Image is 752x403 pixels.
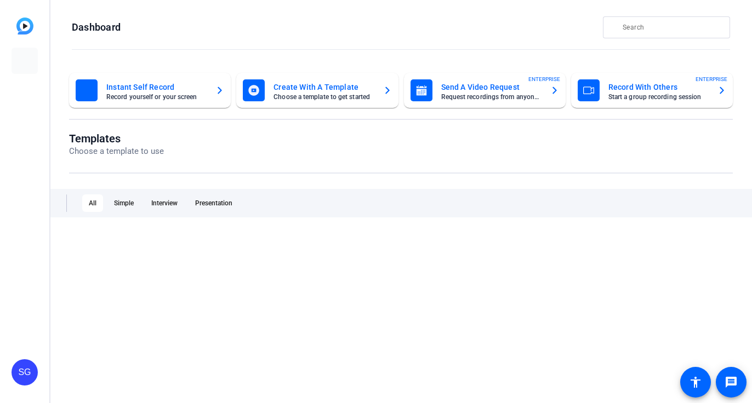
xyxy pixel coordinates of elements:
div: Presentation [189,194,239,212]
div: Interview [145,194,184,212]
span: ENTERPRISE [528,75,560,83]
div: All [82,194,103,212]
img: blue-gradient.svg [16,18,33,34]
mat-card-title: Send A Video Request [441,80,542,94]
mat-card-subtitle: Record yourself or your screen [106,94,207,100]
button: Create With A TemplateChoose a template to get started [236,73,398,108]
mat-card-title: Record With Others [608,80,709,94]
p: Choose a template to use [69,145,164,158]
button: Instant Self RecordRecord yourself or your screen [69,73,231,108]
input: Search [623,21,721,34]
h1: Dashboard [72,21,121,34]
mat-icon: accessibility [689,376,702,389]
div: SG [12,359,38,385]
mat-card-subtitle: Request recordings from anyone, anywhere [441,94,542,100]
div: Simple [107,194,140,212]
h1: Templates [69,132,164,145]
button: Record With OthersStart a group recording sessionENTERPRISE [571,73,733,108]
mat-card-title: Instant Self Record [106,80,207,94]
mat-card-subtitle: Start a group recording session [608,94,709,100]
button: Send A Video RequestRequest recordings from anyone, anywhereENTERPRISE [404,73,566,108]
mat-card-title: Create With A Template [274,80,374,94]
mat-icon: message [725,376,738,389]
mat-card-subtitle: Choose a template to get started [274,94,374,100]
span: ENTERPRISE [696,75,727,83]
